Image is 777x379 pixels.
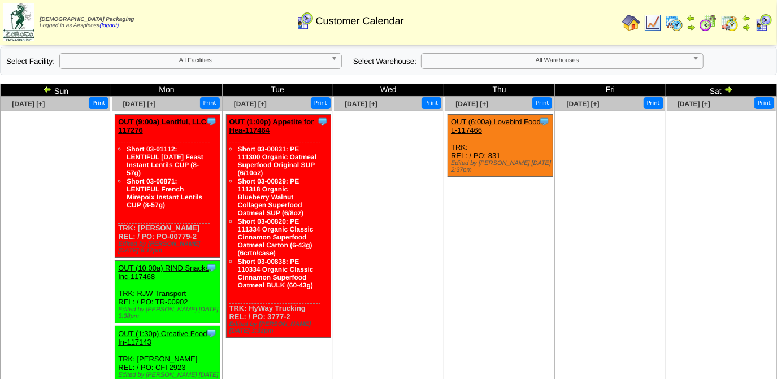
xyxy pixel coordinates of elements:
[40,16,134,23] span: [DEMOGRAPHIC_DATA] Packaging
[1,84,111,97] td: Sun
[724,85,733,94] img: arrowright.gif
[6,53,342,69] div: Select Facility:
[127,177,202,209] a: Short 03-00871: LENTIFUL French Mirepoix Instant Lentils CUP (8-57g)
[333,84,444,97] td: Wed
[451,117,544,134] a: OUT (6:00a) Lovebird Foods L-117466
[567,100,600,108] a: [DATE] [+]
[644,14,662,32] img: line_graph.gif
[238,258,314,289] a: Short 03-00838: PE 110334 Organic Classic Cinnamon Superfood Oatmeal BULK (60-43g)
[43,85,52,94] img: arrowleft.gif
[118,241,220,254] div: Edited by [PERSON_NAME] [DATE] 6:17pm
[229,321,331,334] div: Edited by [PERSON_NAME] [DATE] 3:32pm
[89,97,108,109] button: Print
[678,100,710,108] a: [DATE] [+]
[115,261,220,323] div: TRK: RJW Transport REL: / PO: TR-00902
[238,145,316,177] a: Short 03-00831: PE 111300 Organic Oatmeal Superfood Original SUP (6/10oz)
[118,117,209,134] a: OUT (9:00a) Lentiful, LLC-117276
[222,84,333,97] td: Tue
[555,84,666,97] td: Fri
[229,117,314,134] a: OUT (1:00p) Appetite for Hea-117464
[3,3,34,41] img: zoroco-logo-small.webp
[451,160,553,173] div: Edited by [PERSON_NAME] [DATE] 2:37pm
[206,328,217,339] img: Tooltip
[539,116,550,127] img: Tooltip
[665,14,683,32] img: calendarprod.gif
[720,14,739,32] img: calendarinout.gif
[532,97,552,109] button: Print
[12,100,45,108] a: [DATE] [+]
[644,97,663,109] button: Print
[622,14,640,32] img: home.gif
[64,54,327,67] span: All Facilities
[455,100,488,108] a: [DATE] [+]
[111,84,222,97] td: Mon
[99,23,119,29] a: (logout)
[699,14,717,32] img: calendarblend.gif
[226,115,331,338] div: TRK: HyWay Trucking REL: / PO: 3777-2
[345,100,377,108] a: [DATE] [+]
[118,329,207,346] a: OUT (1:30p) Creative Food In-117143
[234,100,267,108] a: [DATE] [+]
[200,97,220,109] button: Print
[238,217,314,257] a: Short 03-00820: PE 111334 Organic Classic Cinnamon Superfood Oatmeal Carton (6-43g)(6crtn/case)
[422,97,441,109] button: Print
[296,12,314,30] img: calendarcustomer.gif
[206,116,217,127] img: Tooltip
[40,16,134,29] span: Logged in as Aespinosa
[115,115,220,258] div: TRK: [PERSON_NAME] REL: / PO: PO-00779-2
[687,14,696,23] img: arrowleft.gif
[444,84,555,97] td: Thu
[742,23,751,32] img: arrowright.gif
[754,97,774,109] button: Print
[754,14,772,32] img: calendarcustomer.gif
[687,23,696,32] img: arrowright.gif
[353,53,704,69] div: Select Warehouse:
[206,262,217,273] img: Tooltip
[317,116,328,127] img: Tooltip
[666,84,776,97] td: Sat
[118,306,220,320] div: Edited by [PERSON_NAME] [DATE] 3:38pm
[742,14,751,23] img: arrowleft.gif
[123,100,156,108] a: [DATE] [+]
[316,15,404,27] span: Customer Calendar
[426,54,688,67] span: All Warehouses
[238,177,303,217] a: Short 03-00829: PE 111318 Organic Blueberry Walnut Collagen Superfood Oatmeal SUP (6/8oz)
[127,145,203,177] a: Short 03-01112: LENTIFUL [DATE] Feast Instant Lentils CUP (8-57g)
[118,264,211,281] a: OUT (10:00a) RIND Snacks, Inc-117468
[311,97,331,109] button: Print
[448,115,553,177] div: TRK: REL: / PO: 831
